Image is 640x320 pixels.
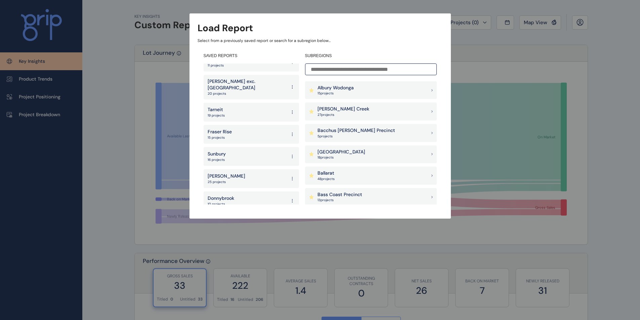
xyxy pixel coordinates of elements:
[317,106,369,112] p: [PERSON_NAME] Creek
[208,63,228,68] p: 11 projects
[317,85,354,91] p: Albury Wodonga
[204,53,299,59] h4: SAVED REPORTS
[208,180,245,184] p: 25 projects
[208,157,226,162] p: 16 projects
[208,129,232,135] p: Fraser Rise
[317,155,365,160] p: 18 project s
[305,53,437,59] h4: SUBREGIONS
[208,151,226,157] p: Sunbury
[317,127,395,134] p: Bacchus [PERSON_NAME] Precinct
[198,38,443,44] p: Select from a previously saved report or search for a subregion below...
[317,112,369,117] p: 27 project s
[208,78,286,91] p: [PERSON_NAME] exc. [GEOGRAPHIC_DATA]
[317,170,335,177] p: Ballarat
[208,113,225,118] p: 19 projects
[208,91,286,96] p: 20 projects
[208,106,225,113] p: Tarneit
[317,198,362,202] p: 13 project s
[317,134,395,139] p: 5 project s
[208,173,245,180] p: [PERSON_NAME]
[317,191,362,198] p: Bass Coast Precinct
[317,177,335,181] p: 48 project s
[317,149,365,155] p: [GEOGRAPHIC_DATA]
[208,202,234,207] p: 10 projects
[317,91,354,96] p: 15 project s
[198,21,253,35] h3: Load Report
[208,195,234,202] p: Donnybrook
[208,135,232,140] p: 15 projects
